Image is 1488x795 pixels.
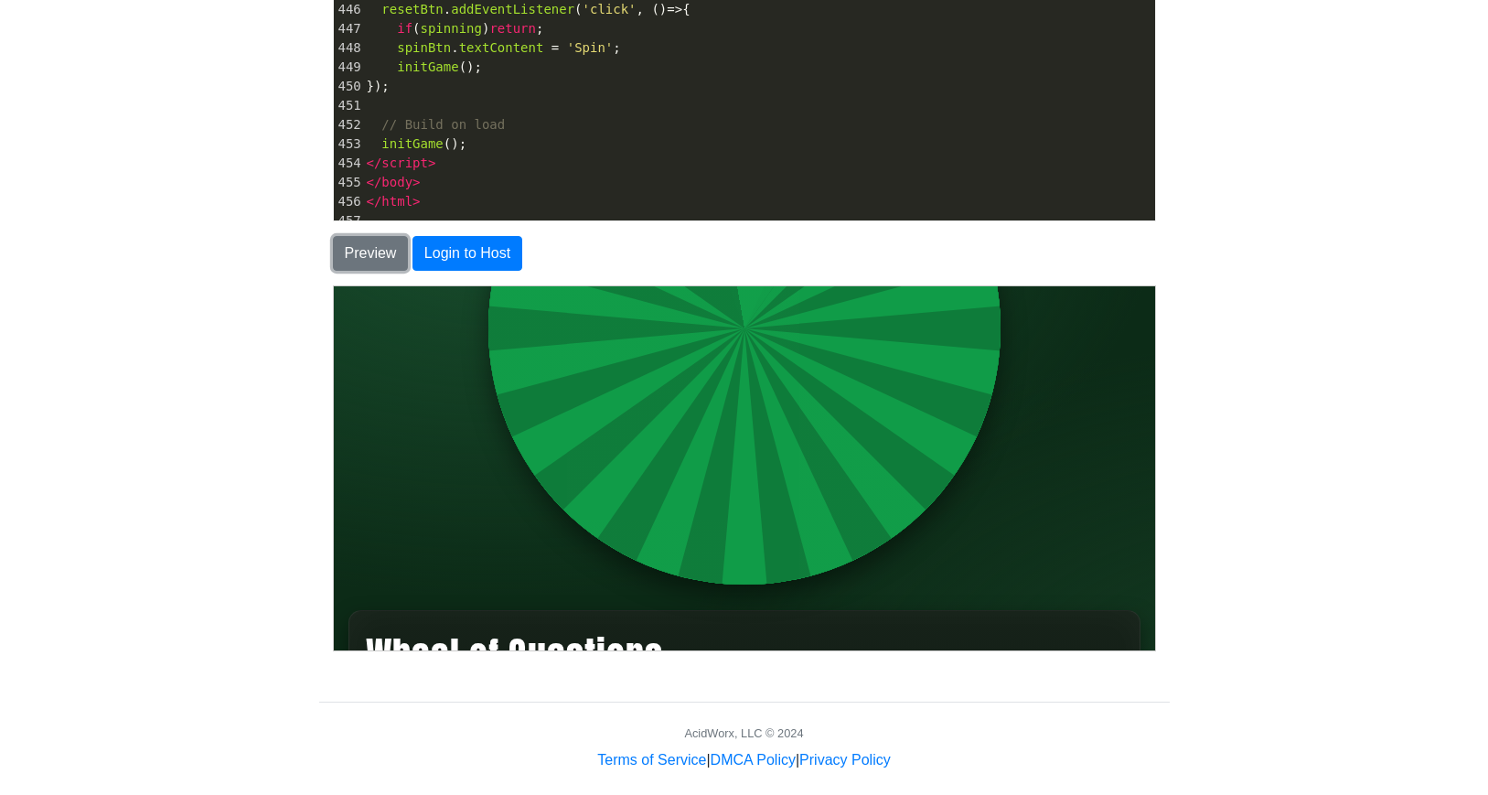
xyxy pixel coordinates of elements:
span: script [381,156,428,170]
span: </ [367,194,382,209]
div: 451 [334,96,363,115]
span: return [489,21,536,36]
span: resetBtn [381,2,443,16]
div: 454 [334,154,363,173]
span: spinning [421,21,482,36]
span: (); [367,136,467,151]
span: </ [367,156,382,170]
span: if [397,21,412,36]
button: Login to Host [412,236,522,271]
span: spinBtn [397,40,451,55]
span: }); [367,79,390,93]
span: ( ) ; [367,21,544,36]
span: (); [367,59,483,74]
span: body [381,175,412,189]
div: AcidWorx, LLC © 2024 [684,725,803,742]
span: 'click' [583,2,637,16]
span: > [412,175,420,189]
span: => [667,2,682,16]
a: DMCA Policy [711,752,796,768]
div: 453 [334,134,363,154]
a: Privacy Policy [799,752,891,768]
div: 456 [334,192,363,211]
span: textContent [459,40,544,55]
div: 447 [334,19,363,38]
span: // Build on load [381,117,505,132]
span: html [381,194,412,209]
span: 'Spin' [567,40,614,55]
span: . ; [367,40,621,55]
div: 448 [334,38,363,58]
span: initGame [381,136,443,151]
div: Wheel of Questions [32,341,789,396]
div: 452 [334,115,363,134]
span: > [412,194,420,209]
div: 457 [334,211,363,231]
span: initGame [397,59,458,74]
span: = [551,40,559,55]
div: | | [597,749,890,771]
div: 450 [334,77,363,96]
span: </ [367,175,382,189]
span: . ( , () { [367,2,690,16]
div: 449 [334,58,363,77]
div: 455 [334,173,363,192]
span: addEventListener [451,2,574,16]
a: Terms of Service [597,752,706,768]
button: Preview [333,236,409,271]
span: > [428,156,435,170]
